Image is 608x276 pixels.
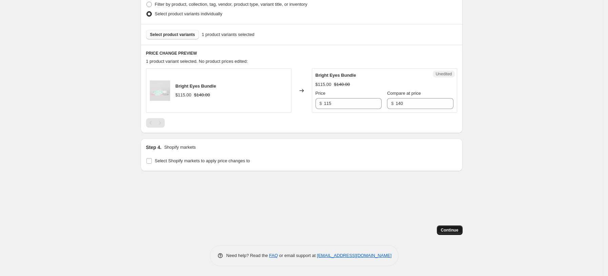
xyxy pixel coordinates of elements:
[155,158,250,163] span: Select Shopify markets to apply price changes to
[316,91,326,96] span: Price
[146,182,162,189] h2: Step 5.
[441,227,459,233] span: Continue
[202,31,254,38] span: 1 product variants selected
[316,81,331,88] div: $115.00
[146,118,165,128] nav: Pagination
[150,80,170,101] img: BEB_1_80x.png
[317,253,391,258] a: [EMAIL_ADDRESS][DOMAIN_NAME]
[155,11,222,16] span: Select product variants individually
[334,81,350,88] strike: $140.00
[155,206,193,211] span: Change prices later
[155,2,307,7] span: Filter by product, collection, tag, vendor, product type, variant title, or inventory
[146,51,457,56] h6: PRICE CHANGE PREVIEW
[387,91,421,96] span: Compare at price
[316,73,356,78] span: Bright Eyes Bundle
[176,92,191,98] div: $115.00
[269,253,278,258] a: FAQ
[146,59,248,64] span: 1 product variant selected. No product prices edited:
[391,101,393,106] span: $
[323,196,381,201] span: Revert to original prices later?
[146,30,199,39] button: Select product variants
[155,196,192,201] span: Change prices now
[226,253,269,258] span: Need help? Read the
[320,101,322,106] span: $
[278,253,317,258] span: or email support at
[164,144,196,151] p: Shopify markets
[150,32,195,37] span: Select product variants
[164,182,238,189] p: Select when the prices should change
[435,71,452,77] span: Unedited
[194,92,210,98] strike: $140.00
[146,144,162,151] h2: Step 4.
[176,84,216,89] span: Bright Eyes Bundle
[437,225,463,235] button: Continue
